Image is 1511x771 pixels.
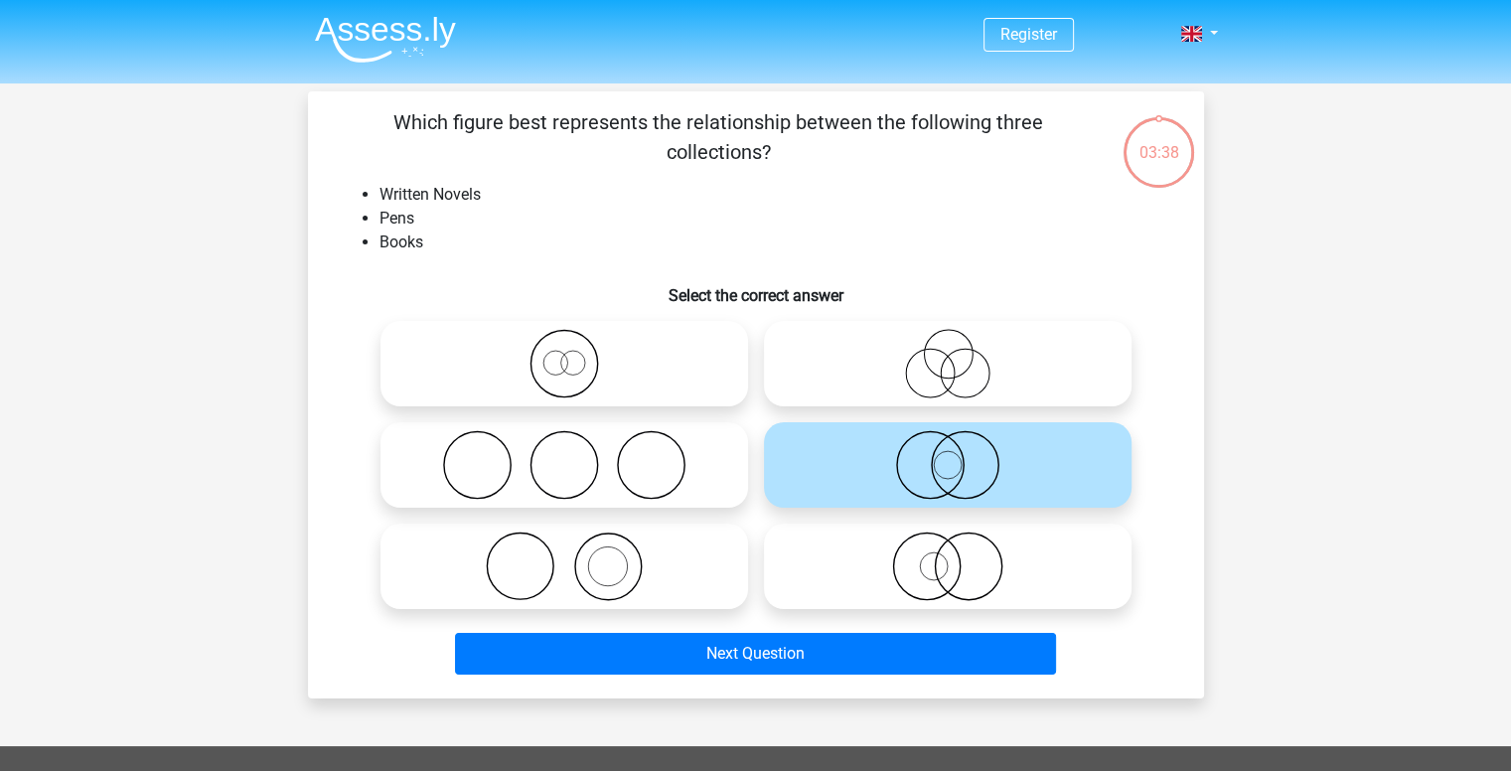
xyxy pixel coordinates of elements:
[340,270,1172,305] h6: Select the correct answer
[455,633,1056,675] button: Next Question
[1000,25,1057,44] a: Register
[340,107,1098,167] p: Which figure best represents the relationship between the following three collections?
[1122,115,1196,165] div: 03:38
[379,231,1172,254] li: Books
[379,183,1172,207] li: Written Novels
[379,207,1172,231] li: Pens
[315,16,456,63] img: Assessly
